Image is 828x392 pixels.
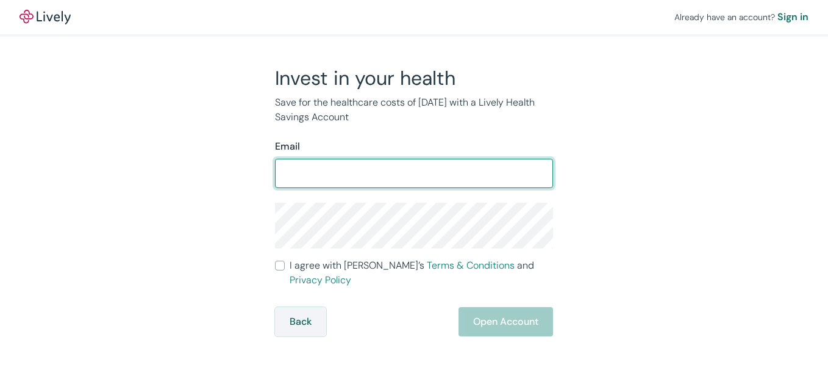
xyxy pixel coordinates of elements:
span: I agree with [PERSON_NAME]’s and [290,258,553,288]
a: LivelyLively [20,10,71,24]
div: Already have an account? [674,10,808,24]
h2: Invest in your health [275,66,553,90]
p: Save for the healthcare costs of [DATE] with a Lively Health Savings Account [275,95,553,125]
img: Lively [20,10,71,24]
a: Terms & Conditions [427,259,515,272]
label: Email [275,139,300,154]
a: Sign in [777,10,808,24]
button: Back [275,307,326,336]
a: Privacy Policy [290,274,351,286]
